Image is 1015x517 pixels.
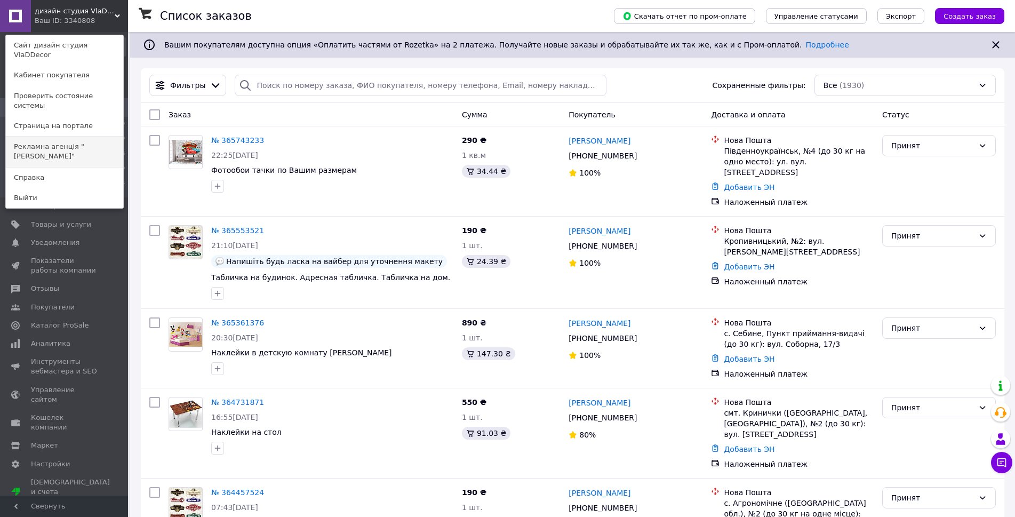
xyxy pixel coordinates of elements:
[614,8,755,24] button: Скачать отчет по пром-оплате
[724,408,874,440] div: смт. Кринички ([GEOGRAPHIC_DATA], [GEOGRAPHIC_DATA]), №2 (до 30 кг): вул. [STREET_ADDRESS]
[35,6,115,16] span: дизайн студия VlaDDecor
[462,503,483,512] span: 1 шт.
[211,273,450,282] a: Табличка на будинок. Адресная табличка. Табличка на дом.
[462,427,510,440] div: 91.03 ₴
[169,225,203,259] a: Фото товару
[724,317,874,328] div: Нова Пошта
[569,136,630,146] a: [PERSON_NAME]
[31,441,58,450] span: Маркет
[724,197,874,208] div: Наложенный платеж
[891,230,974,242] div: Принят
[31,385,99,404] span: Управление сайтом
[462,151,486,160] span: 1 кв.м
[169,400,202,428] img: Фото товару
[712,80,805,91] span: Сохраненные фильтры:
[569,226,630,236] a: [PERSON_NAME]
[169,135,203,169] a: Фото товару
[6,137,123,166] a: Рекламна агенція "[PERSON_NAME]"
[215,257,224,266] img: :speech_balloon:
[882,110,909,119] span: Статус
[169,140,202,165] img: Фото товару
[724,225,874,236] div: Нова Пошта
[462,226,486,235] span: 190 ₴
[579,431,596,439] span: 80%
[211,136,264,145] a: № 365743233
[569,397,630,408] a: [PERSON_NAME]
[6,65,123,85] a: Кабинет покупателя
[31,303,75,312] span: Покупатели
[169,110,191,119] span: Заказ
[886,12,916,20] span: Экспорт
[31,220,91,229] span: Товары и услуги
[622,11,747,21] span: Скачать отчет по пром-оплате
[211,226,264,235] a: № 365553521
[211,488,264,497] a: № 364457524
[724,369,874,379] div: Наложенный платеж
[566,410,639,425] div: [PHONE_NUMBER]
[766,8,867,24] button: Управление статусами
[169,226,202,259] img: Фото товару
[724,146,874,178] div: Південноукраїнськ, №4 (до 30 кг на одно место): ул. вул. [STREET_ADDRESS]
[579,259,601,267] span: 100%
[462,319,486,327] span: 890 ₴
[6,188,123,208] a: Выйти
[462,255,510,268] div: 24.39 ₴
[935,8,1004,24] button: Создать заказ
[211,503,258,512] span: 07:43[DATE]
[226,257,443,266] span: Напишіть будь ласка на вайбер для уточнення макету
[569,318,630,329] a: [PERSON_NAME]
[170,80,205,91] span: Фильтры
[462,333,483,342] span: 1 шт.
[724,487,874,498] div: Нова Пошта
[824,80,837,91] span: Все
[211,428,282,436] a: Наклейки на стол
[169,397,203,431] a: Фото товару
[724,276,874,287] div: Наложенный платеж
[566,331,639,346] div: [PHONE_NUMBER]
[462,136,486,145] span: 290 ₴
[211,319,264,327] a: № 365361376
[31,339,70,348] span: Аналитика
[566,148,639,163] div: [PHONE_NUMBER]
[160,10,252,22] h1: Список заказов
[991,452,1012,473] button: Чат с покупателем
[6,168,123,188] a: Справка
[211,333,258,342] span: 20:30[DATE]
[891,322,974,334] div: Принят
[169,322,202,347] img: Фото товару
[724,135,874,146] div: Нова Пошта
[31,256,99,275] span: Показатели работы компании
[211,241,258,250] span: 21:10[DATE]
[462,488,486,497] span: 190 ₴
[462,347,515,360] div: 147.30 ₴
[724,459,874,470] div: Наложенный платеж
[462,241,483,250] span: 1 шт.
[462,165,510,178] div: 34.44 ₴
[169,317,203,352] a: Фото товару
[211,413,258,421] span: 16:55[DATE]
[211,151,258,160] span: 22:25[DATE]
[944,12,996,20] span: Создать заказ
[924,11,1004,20] a: Создать заказ
[164,41,849,49] span: Вашим покупателям доступна опция «Оплатить частями от Rozetka» на 2 платежа. Получайте новые зака...
[211,348,392,357] a: Наклейки в детскую комнату [PERSON_NAME]
[31,238,79,248] span: Уведомления
[6,116,123,136] a: Страница на портале
[31,321,89,330] span: Каталог ProSale
[31,413,99,432] span: Кошелек компании
[724,397,874,408] div: Нова Пошта
[462,398,486,407] span: 550 ₴
[35,16,79,26] div: Ваш ID: 3340808
[724,445,774,454] a: Добавить ЭН
[211,166,357,174] a: Фотообои тачки по Вашим размерам
[711,110,785,119] span: Доставка и оплата
[569,488,630,498] a: [PERSON_NAME]
[724,183,774,192] a: Добавить ЭН
[462,413,483,421] span: 1 шт.
[235,75,606,96] input: Поиск по номеру заказа, ФИО покупателя, номеру телефона, Email, номеру накладной
[31,478,110,507] span: [DEMOGRAPHIC_DATA] и счета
